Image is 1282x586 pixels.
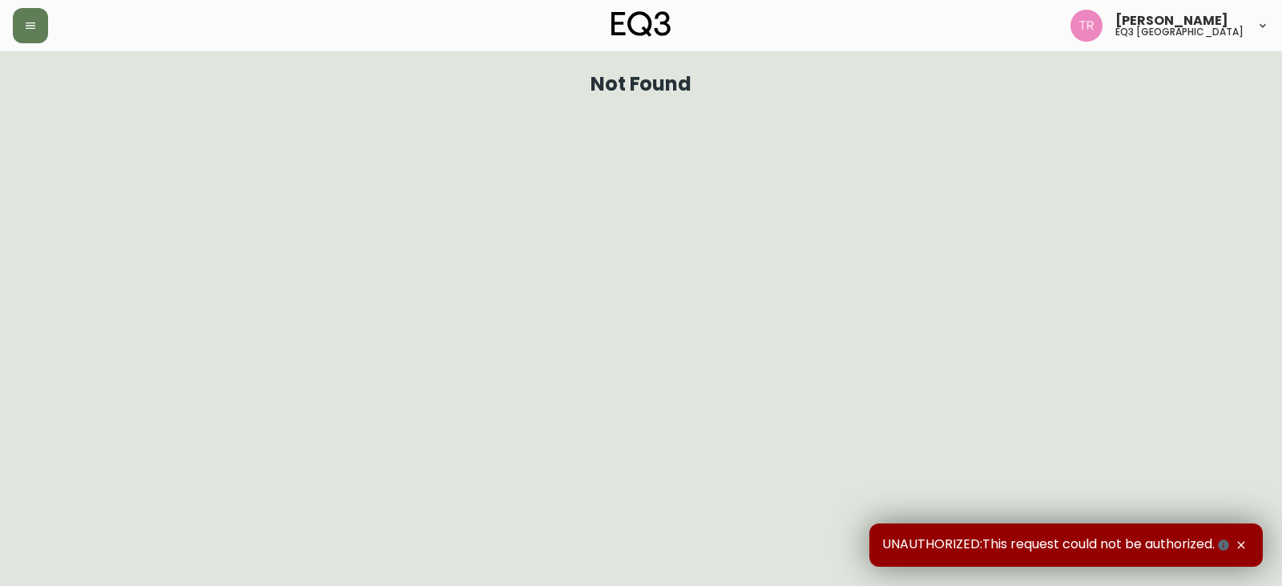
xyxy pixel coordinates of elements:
img: logo [611,11,671,37]
span: [PERSON_NAME] [1115,14,1228,27]
img: 214b9049a7c64896e5c13e8f38ff7a87 [1070,10,1103,42]
h1: Not Found [591,77,692,91]
h5: eq3 [GEOGRAPHIC_DATA] [1115,27,1244,37]
span: UNAUTHORIZED:This request could not be authorized. [882,536,1232,554]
